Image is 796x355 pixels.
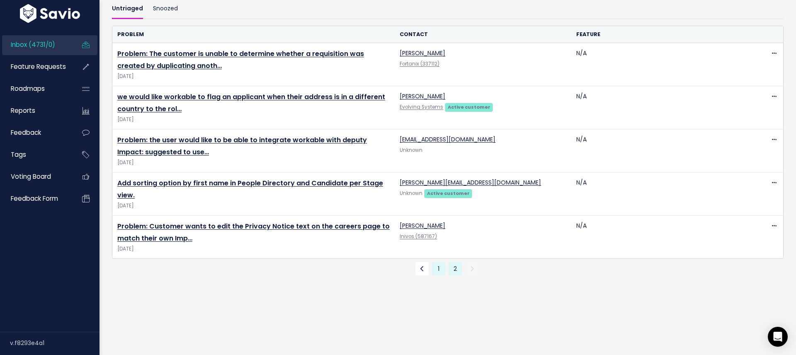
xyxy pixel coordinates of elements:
a: [PERSON_NAME] [400,221,445,230]
span: Tags [11,150,26,159]
td: N/A [571,86,748,129]
div: Open Intercom Messenger [768,327,788,347]
span: [DATE] [117,72,390,81]
a: Feedback form [2,189,69,208]
a: Inbox (4731/0) [2,35,69,54]
a: Problem: The customer is unable to determine whether a requisition was created by duplicating anoth… [117,49,364,71]
span: Feedback [11,128,41,137]
a: we would like workable to flag an applicant when their address is in a different country to the rol… [117,92,385,114]
a: [PERSON_NAME][EMAIL_ADDRESS][DOMAIN_NAME] [400,178,541,187]
a: Problem: Customer wants to edit the Privacy Notice text on the careers page to match their own Imp… [117,221,390,243]
img: logo-white.9d6f32f41409.svg [18,4,82,23]
a: Inivos (587167) [400,233,437,240]
span: [DATE] [117,245,390,253]
span: Voting Board [11,172,51,181]
span: Feature Requests [11,62,66,71]
td: N/A [571,43,748,86]
td: N/A [571,129,748,173]
span: Feedback form [11,194,58,203]
a: [PERSON_NAME] [400,92,445,100]
a: Active customer [424,189,472,197]
a: Tags [2,145,69,164]
span: [DATE] [117,115,390,124]
span: [DATE] [117,202,390,210]
a: Feature Requests [2,57,69,76]
td: N/A [571,173,748,216]
td: N/A [571,216,748,259]
strong: Active customer [448,104,490,110]
strong: Active customer [427,190,470,197]
div: v.f8293e4a1 [10,332,99,354]
a: Reports [2,101,69,120]
a: Evolving Systems [400,104,443,110]
span: Roadmaps [11,84,45,93]
a: Feedback [2,123,69,142]
th: Feature [571,26,748,43]
a: Fortanix (337112) [400,61,439,67]
span: Inbox (4731/0) [11,40,55,49]
a: 1 [432,262,445,275]
a: Problem: the user would like to be able to integrate workable with deputy Impact: suggested to use… [117,135,367,157]
th: Problem [112,26,395,43]
a: Voting Board [2,167,69,186]
a: Active customer [445,102,493,111]
span: Reports [11,106,35,115]
a: Roadmaps [2,79,69,98]
span: [DATE] [117,158,390,167]
a: Add sorting option by first name in People Directory and Candidate per Stage view. [117,178,383,200]
span: Unknown [400,147,422,153]
a: [PERSON_NAME] [400,49,445,57]
a: [EMAIL_ADDRESS][DOMAIN_NAME] [400,135,495,143]
span: 2 [449,262,462,275]
span: Unknown [400,190,422,197]
th: Contact [395,26,571,43]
